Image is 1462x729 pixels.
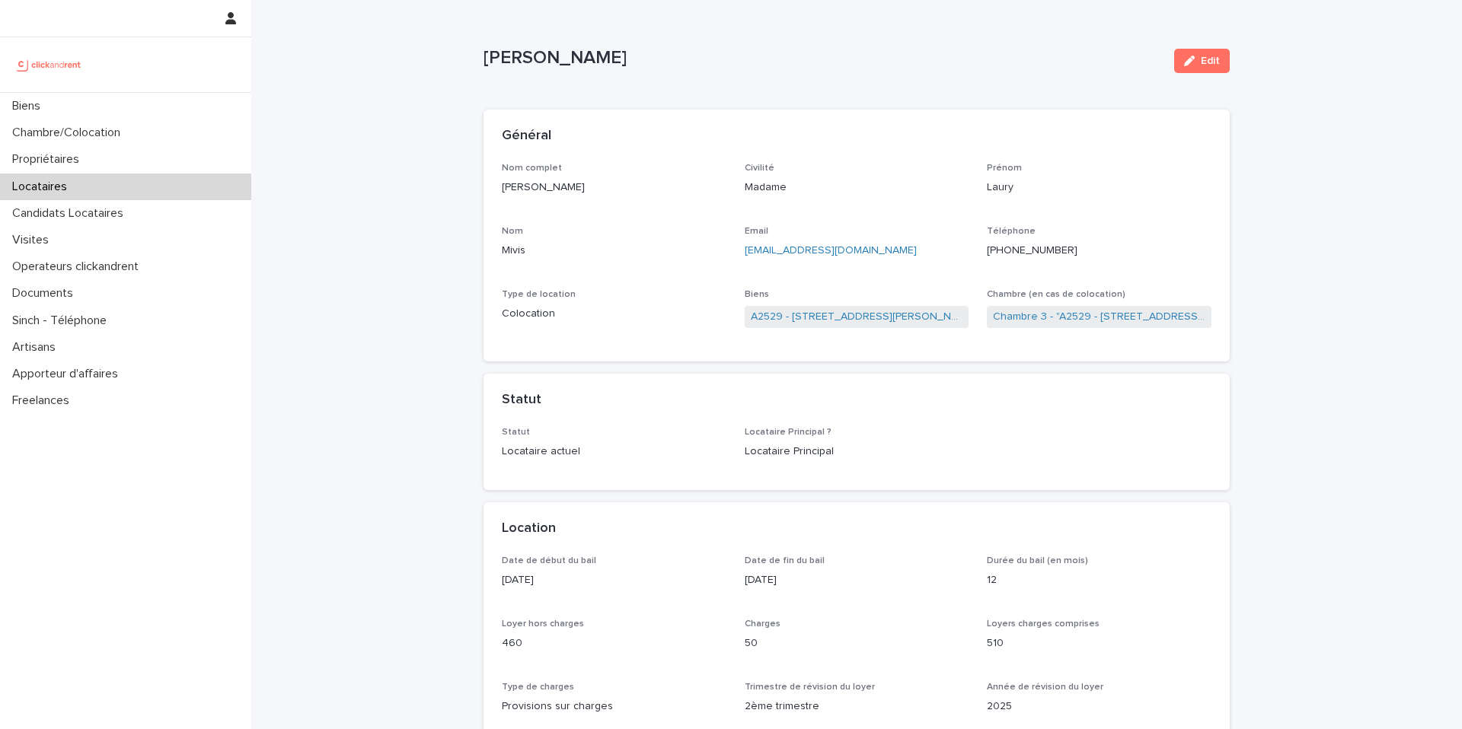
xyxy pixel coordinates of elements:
[502,444,726,460] p: Locataire actuel
[987,180,1211,196] p: Laury
[987,699,1211,715] p: 2025
[6,286,85,301] p: Documents
[745,556,825,565] span: Date de fin du bail
[745,290,769,299] span: Biens
[502,164,562,173] span: Nom complet
[6,393,81,408] p: Freelances
[745,572,969,588] p: [DATE]
[6,126,132,140] p: Chambre/Colocation
[987,683,1103,692] span: Année de révision du loyer
[12,49,86,80] img: UCB0brd3T0yccxBKYDjQ
[1201,56,1220,66] span: Edit
[745,699,969,715] p: 2ème trimestre
[745,245,917,256] a: [EMAIL_ADDRESS][DOMAIN_NAME]
[6,99,53,113] p: Biens
[987,619,1100,629] span: Loyers charges comprises
[6,206,136,221] p: Candidats Locataires
[745,683,875,692] span: Trimestre de révision du loyer
[6,367,130,381] p: Apporteur d'affaires
[6,233,61,247] p: Visites
[745,444,969,460] p: Locataire Principal
[745,428,832,437] span: Locataire Principal ?
[987,290,1125,299] span: Chambre (en cas de colocation)
[987,245,1077,256] ringoverc2c-84e06f14122c: Call with Ringover
[502,128,551,145] h2: Général
[6,314,119,328] p: Sinch - Téléphone
[502,683,574,692] span: Type de charges
[745,635,969,651] p: 50
[502,243,726,259] p: Mivis
[502,290,576,299] span: Type de location
[502,699,726,715] p: Provisions sur charges
[502,520,556,537] h2: Location
[745,180,969,196] p: Madame
[502,227,523,236] span: Nom
[987,245,1077,256] ringoverc2c-number-84e06f14122c: [PHONE_NUMBER]
[6,259,151,274] p: Operateurs clickandrent
[6,152,91,167] p: Propriétaires
[502,572,726,588] p: [DATE]
[6,340,68,355] p: Artisans
[745,227,768,236] span: Email
[484,47,1162,69] p: [PERSON_NAME]
[745,619,780,629] span: Charges
[502,619,584,629] span: Loyer hors charges
[987,635,1211,651] p: 510
[987,164,1022,173] span: Prénom
[6,180,79,194] p: Locataires
[502,392,541,409] h2: Statut
[502,635,726,651] p: 460
[745,164,774,173] span: Civilité
[502,180,726,196] p: [PERSON_NAME]
[502,306,726,322] p: Colocation
[502,556,596,565] span: Date de début du bail
[1174,49,1230,73] button: Edit
[502,428,530,437] span: Statut
[751,309,963,325] a: A2529 - [STREET_ADDRESS][PERSON_NAME]
[987,556,1088,565] span: Durée du bail (en mois)
[987,227,1036,236] span: Téléphone
[993,309,1205,325] a: Chambre 3 - "A2529 - [STREET_ADDRESS][PERSON_NAME]"
[987,572,1211,588] p: 12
